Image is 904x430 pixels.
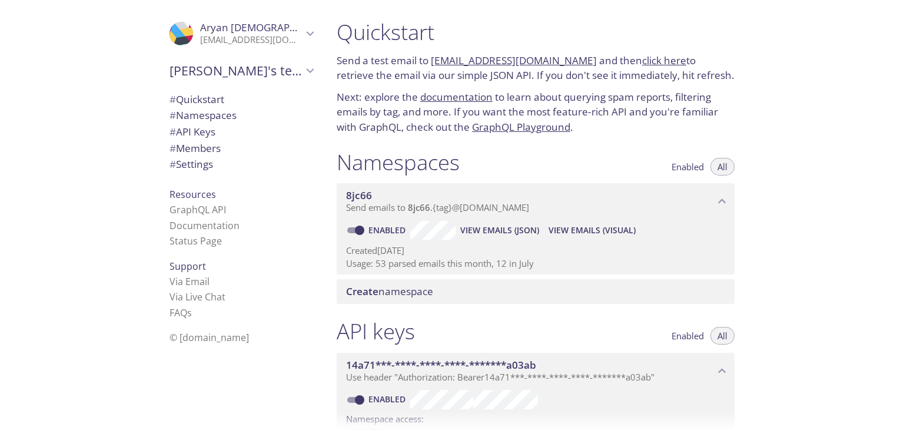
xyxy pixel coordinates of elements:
div: Namespaces [160,107,323,124]
label: Namespace access: [346,409,424,426]
span: Quickstart [169,92,224,106]
h1: Namespaces [337,149,460,176]
button: Enabled [664,158,711,176]
span: Members [169,141,221,155]
button: View Emails (JSON) [456,221,544,240]
div: Create namespace [337,279,734,304]
a: GraphQL API [169,203,226,216]
div: Members [160,140,323,157]
span: # [169,92,176,106]
button: All [710,327,734,345]
span: Aryan [DEMOGRAPHIC_DATA] [200,21,340,34]
div: Aryan Jain [160,14,323,53]
p: Usage: 53 parsed emails this month, 12 in July [346,257,725,270]
span: Send emails to . {tag} @[DOMAIN_NAME] [346,201,529,213]
a: [EMAIL_ADDRESS][DOMAIN_NAME] [431,54,597,67]
a: documentation [420,90,493,104]
a: Enabled [367,393,410,405]
span: # [169,108,176,122]
span: Namespaces [169,108,237,122]
a: Enabled [367,224,410,236]
div: Team Settings [160,156,323,173]
span: 8jc66 [408,201,430,213]
span: s [187,306,192,319]
div: 8jc66 namespace [337,183,734,220]
a: Via Email [169,275,210,288]
span: Resources [169,188,216,201]
div: Quickstart [160,91,323,108]
span: # [169,141,176,155]
a: Documentation [169,219,240,232]
span: View Emails (Visual) [549,223,636,237]
span: Support [169,260,206,273]
a: FAQ [169,306,192,319]
p: Send a test email to and then to retrieve the email via our simple JSON API. If you don't see it ... [337,53,734,83]
button: Enabled [664,327,711,345]
span: © [DOMAIN_NAME] [169,331,249,344]
p: Created [DATE] [346,244,725,257]
button: All [710,158,734,176]
a: GraphQL Playground [472,120,570,134]
div: API Keys [160,124,323,140]
span: API Keys [169,125,215,138]
h1: Quickstart [337,19,734,45]
a: Status Page [169,234,222,247]
span: Settings [169,157,213,171]
span: # [169,157,176,171]
span: View Emails (JSON) [460,223,539,237]
span: [PERSON_NAME]'s team [169,62,303,79]
div: Aryan's team [160,55,323,86]
span: Create [346,285,378,298]
button: View Emails (Visual) [544,221,640,240]
span: 8jc66 [346,188,372,202]
span: namespace [346,285,433,298]
p: Next: explore the to learn about querying spam reports, filtering emails by tag, and more. If you... [337,90,734,135]
h1: API keys [337,318,415,345]
p: [EMAIL_ADDRESS][DOMAIN_NAME] [200,34,303,46]
a: Via Live Chat [169,290,225,303]
a: click here [642,54,686,67]
span: # [169,125,176,138]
